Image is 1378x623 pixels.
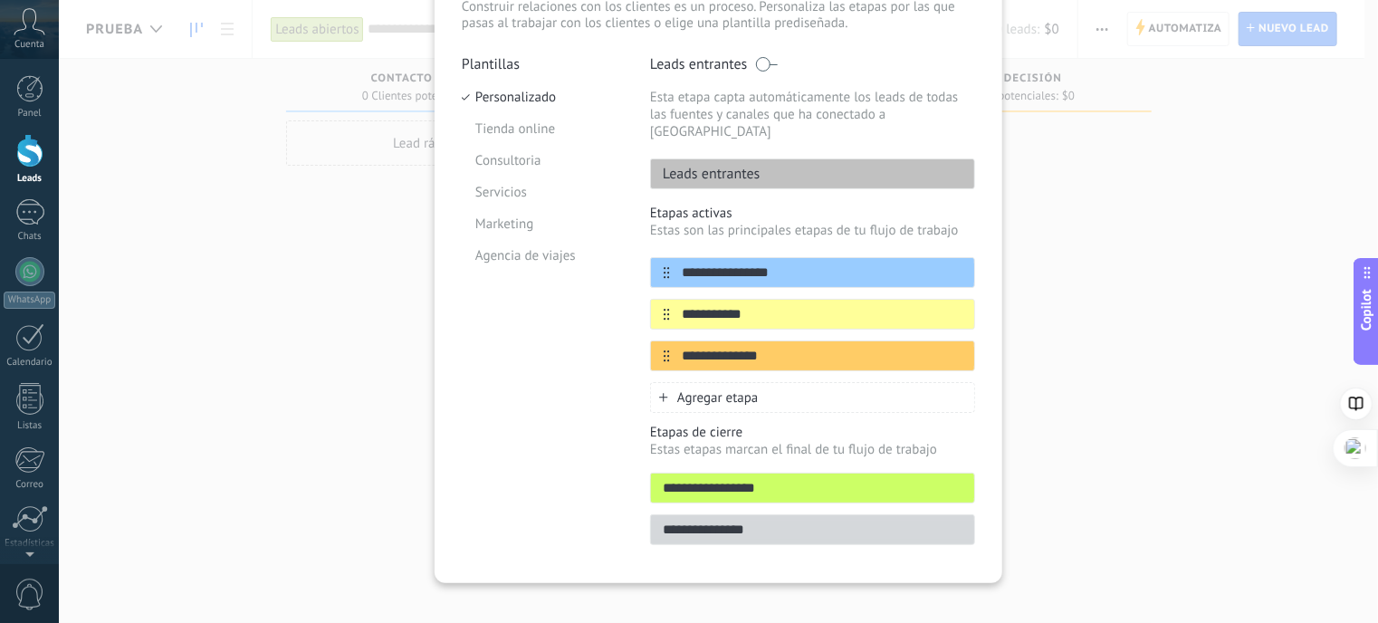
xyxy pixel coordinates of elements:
p: Leads entrantes [650,55,748,73]
li: Agencia de viajes [462,240,623,272]
p: Etapas activas [650,205,975,222]
li: Consultoria [462,145,623,177]
p: Leads entrantes [651,165,761,183]
div: Correo [4,479,56,491]
li: Personalizado [462,81,623,113]
li: Marketing [462,208,623,240]
div: Leads [4,173,56,185]
span: Copilot [1358,290,1376,331]
div: Calendario [4,357,56,369]
div: Chats [4,231,56,243]
span: Agregar etapa [677,389,759,407]
p: Etapas de cierre [650,424,975,441]
div: Listas [4,420,56,432]
p: Estas son las principales etapas de tu flujo de trabajo [650,222,975,239]
span: Cuenta [14,39,44,51]
li: Servicios [462,177,623,208]
div: Panel [4,108,56,120]
p: Plantillas [462,55,623,73]
li: Tienda online [462,113,623,145]
p: Esta etapa capta automáticamente los leads de todas las fuentes y canales que ha conectado a [GEO... [650,89,975,140]
p: Estas etapas marcan el final de tu flujo de trabajo [650,441,975,458]
div: WhatsApp [4,292,55,309]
